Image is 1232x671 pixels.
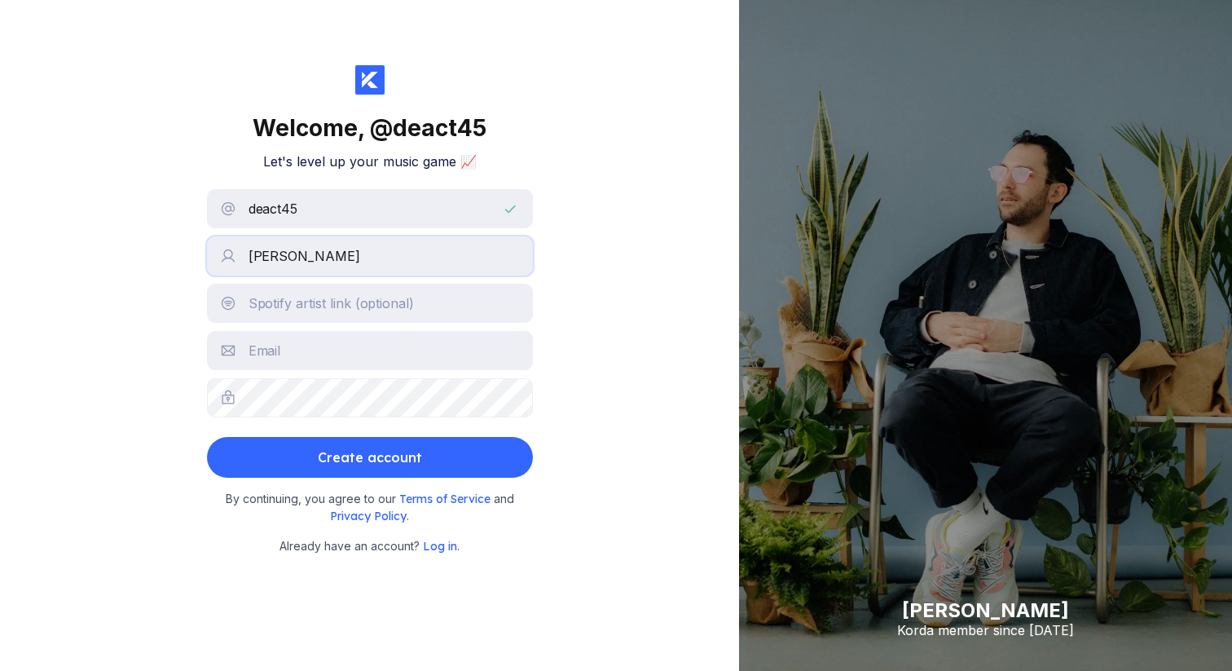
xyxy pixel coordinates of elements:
small: Already have an account? . [279,537,460,555]
input: Name [207,236,533,276]
div: Welcome, [253,114,486,142]
button: Create account [207,437,533,478]
input: Username [207,189,533,228]
a: Privacy Policy [330,509,407,523]
input: Spotify artist link (optional) [207,284,533,323]
input: Email [207,331,533,370]
div: Korda member since [DATE] [897,622,1074,638]
span: deact45 [393,114,486,142]
a: Log in [423,539,457,553]
span: Privacy Policy [330,509,407,523]
span: Terms of Service [399,492,494,506]
div: [PERSON_NAME] [897,598,1074,622]
small: By continuing, you agree to our and . [215,491,525,524]
a: Terms of Service [399,492,494,505]
div: Create account [318,441,422,474]
h2: Let's level up your music game 📈 [263,153,477,170]
span: @ [370,114,393,142]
